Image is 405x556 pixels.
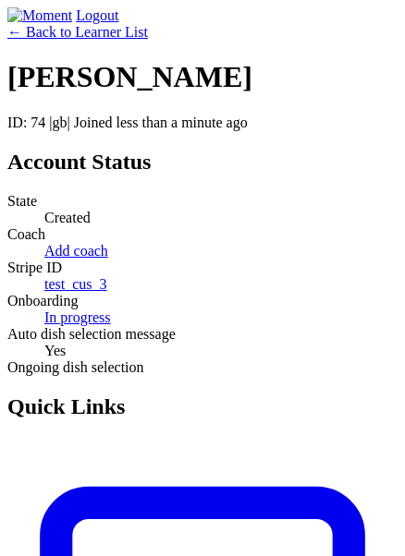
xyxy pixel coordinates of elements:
[7,7,72,24] img: Moment
[76,7,118,23] a: Logout
[7,24,148,40] a: ← Back to Learner List
[7,359,398,376] dt: Ongoing dish selection
[7,326,398,343] dt: Auto dish selection message
[44,309,111,325] a: In progress
[7,60,398,94] h1: [PERSON_NAME]
[7,226,398,243] dt: Coach
[44,210,91,225] span: Created
[44,243,108,259] a: Add coach
[7,115,398,131] p: ID: 74 | | Joined less than a minute ago
[7,394,398,419] h2: Quick Links
[44,343,66,358] span: Yes
[7,193,398,210] dt: State
[53,115,67,130] span: gb
[44,276,107,292] a: test_cus_3
[7,260,398,276] dt: Stripe ID
[7,150,398,175] h2: Account Status
[7,293,398,309] dt: Onboarding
